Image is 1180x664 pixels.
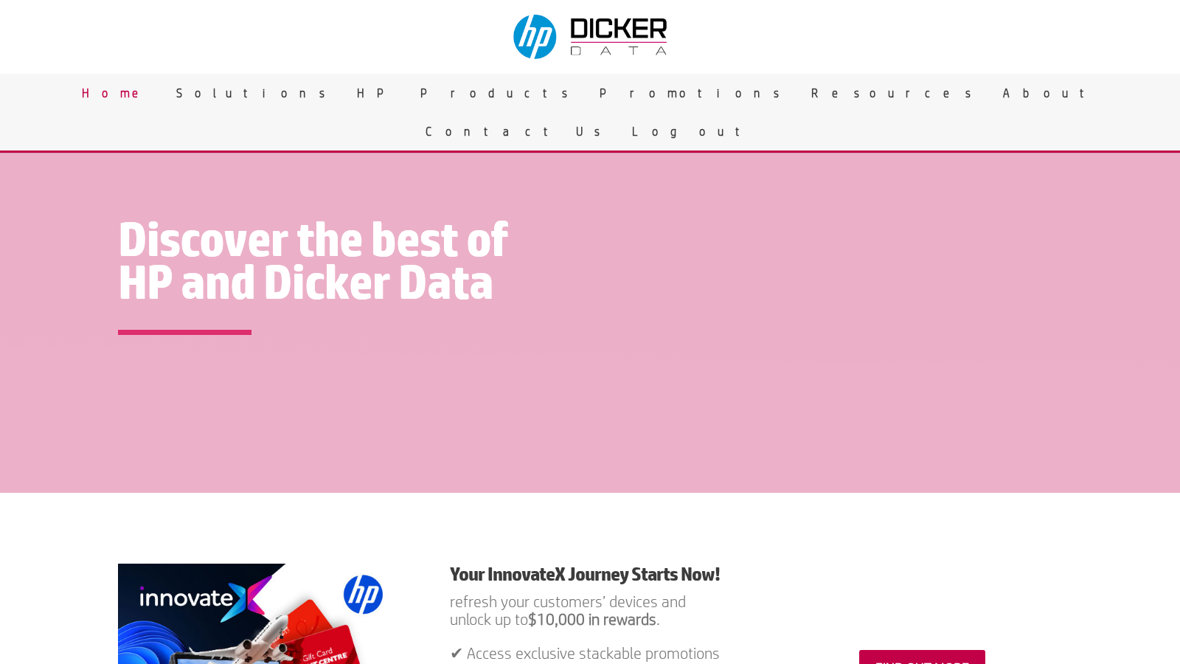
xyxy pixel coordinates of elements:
[450,592,730,644] p: refresh your customers’ devices and unlock up to .
[504,7,678,66] img: Dicker Data & HP
[621,112,766,151] a: Logout
[800,74,992,112] a: Resources
[118,218,564,311] h1: Discover the best of HP and Dicker Data
[346,74,589,112] a: HP Products
[528,610,656,628] strong: $10,000 in rewards
[414,112,621,151] a: Contact Us
[71,74,165,112] a: Home
[992,74,1110,112] a: About
[450,564,730,592] h1: Your InnovateX Journey Starts Now!
[589,74,800,112] a: Promotions
[165,74,346,112] a: Solutions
